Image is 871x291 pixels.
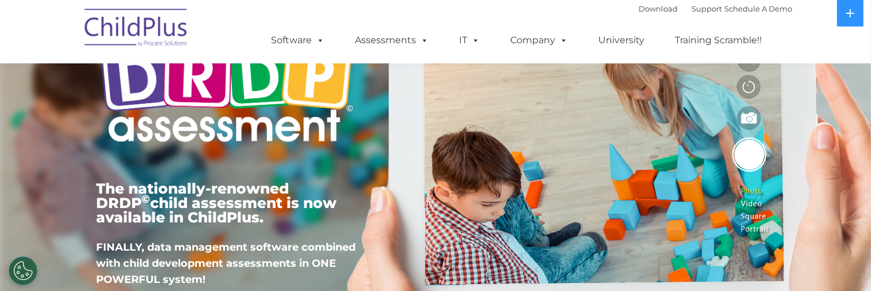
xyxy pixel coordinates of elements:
a: Training Scramble!! [663,29,773,52]
img: Copyright - DRDP Logo Light [96,2,357,161]
a: Download [639,4,678,13]
a: Software [259,29,336,52]
span: FINALLY, data management software combined with child development assessments in ONE POWERFUL sys... [96,241,356,286]
a: Company [499,29,579,52]
span: The nationally-renowned DRDP child assessment is now available in ChildPlus. [96,180,337,226]
a: Support [692,4,722,13]
a: Schedule A Demo [724,4,792,13]
a: IT [448,29,491,52]
sup: © [142,192,150,206]
a: Assessments [343,29,440,52]
font: | [639,4,792,13]
img: ChildPlus by Procare Solutions [79,1,194,58]
button: Cookies Settings [9,256,37,285]
a: University [587,29,656,52]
